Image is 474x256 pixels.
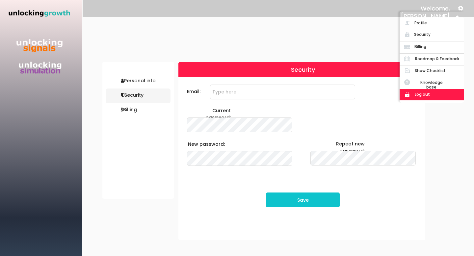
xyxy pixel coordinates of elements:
div: Security [275,66,331,73]
div: Welcome, [PERSON_NAME] [370,5,450,20]
input: Type here... [210,85,355,99]
div: Roadmap & Feedback [414,57,460,61]
button: Save [266,192,340,207]
div: New password: [187,141,225,148]
div: Knowledge base [415,80,448,90]
div: Log out [412,92,432,97]
div: Security [412,32,432,37]
div: Billing [120,107,157,113]
div: Profile [410,21,431,25]
div: Personal info [106,78,171,84]
div: Current password: [187,107,231,121]
div: Billing [410,44,430,49]
div: Repeat new password: [310,141,365,154]
div: Security [106,92,159,98]
div: Email: [187,89,211,95]
div: Show Checklist [413,68,447,73]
